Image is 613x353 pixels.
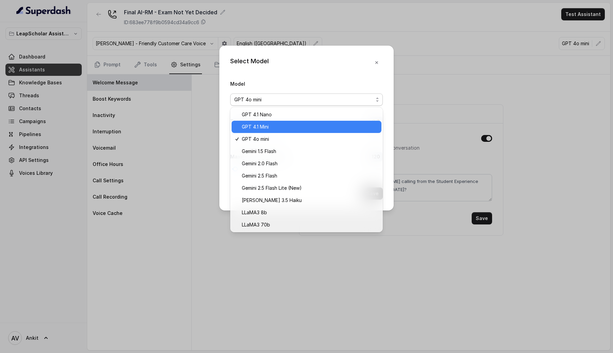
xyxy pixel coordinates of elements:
span: GPT 4.1 Nano [242,111,272,119]
span: [PERSON_NAME] 3.5 Haiku [242,196,302,204]
span: GPT 4.1 Mini [242,123,269,131]
span: GPT 4o mini [242,135,269,143]
span: LLaMA3 8b [242,208,267,217]
span: Gemini 1.5 Flash [242,147,276,155]
div: GPT 4o mini [230,107,383,232]
span: Gemini 2.5 Flash Lite (New) [242,184,302,192]
span: Gemini 2.5 Flash [242,172,277,180]
span: LLaMA3 70b [242,221,270,229]
span: GPT 4o mini [234,96,262,104]
button: GPT 4o mini [230,94,383,106]
span: Gemini 2.0 Flash [242,159,278,168]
